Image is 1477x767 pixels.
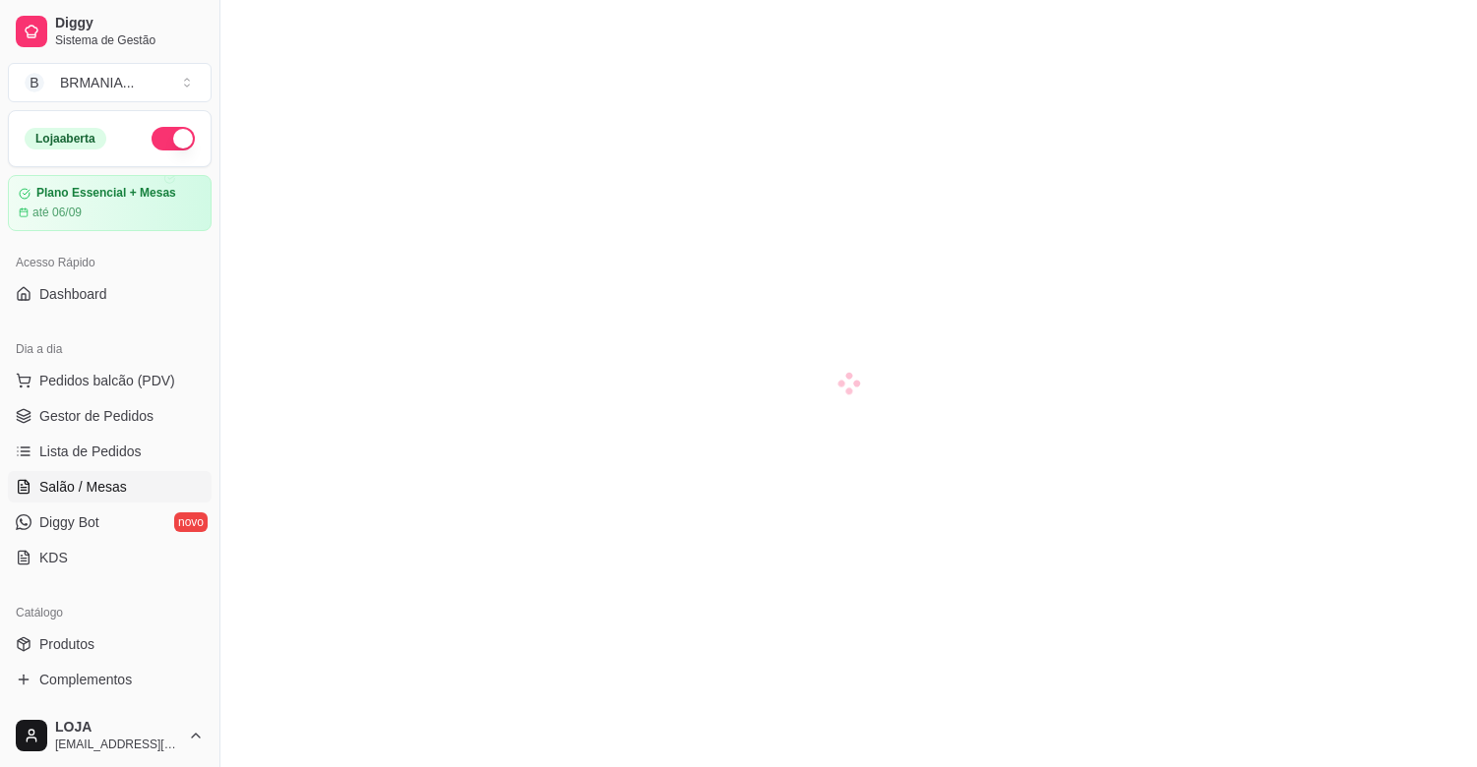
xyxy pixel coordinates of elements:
[152,127,195,150] button: Alterar Status
[39,442,142,461] span: Lista de Pedidos
[8,63,212,102] button: Select a team
[8,247,212,278] div: Acesso Rápido
[8,471,212,502] a: Salão / Mesas
[55,32,204,48] span: Sistema de Gestão
[8,597,212,628] div: Catálogo
[55,719,180,737] span: LOJA
[39,406,154,426] span: Gestor de Pedidos
[36,186,176,201] article: Plano Essencial + Mesas
[39,670,132,689] span: Complementos
[8,400,212,432] a: Gestor de Pedidos
[8,542,212,573] a: KDS
[55,737,180,752] span: [EMAIL_ADDRESS][DOMAIN_NAME]
[39,371,175,390] span: Pedidos balcão (PDV)
[39,512,99,532] span: Diggy Bot
[8,628,212,660] a: Produtos
[8,333,212,365] div: Dia a dia
[55,15,204,32] span: Diggy
[8,436,212,467] a: Lista de Pedidos
[39,548,68,567] span: KDS
[39,634,94,654] span: Produtos
[32,205,82,220] article: até 06/09
[60,73,134,92] div: BRMANIA ...
[8,8,212,55] a: DiggySistema de Gestão
[8,278,212,310] a: Dashboard
[8,175,212,231] a: Plano Essencial + Mesasaté 06/09
[8,365,212,396] button: Pedidos balcão (PDV)
[39,477,127,497] span: Salão / Mesas
[8,712,212,759] button: LOJA[EMAIL_ADDRESS][DOMAIN_NAME]
[8,506,212,538] a: Diggy Botnovo
[25,128,106,149] div: Loja aberta
[25,73,44,92] span: B
[39,284,107,304] span: Dashboard
[8,664,212,695] a: Complementos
